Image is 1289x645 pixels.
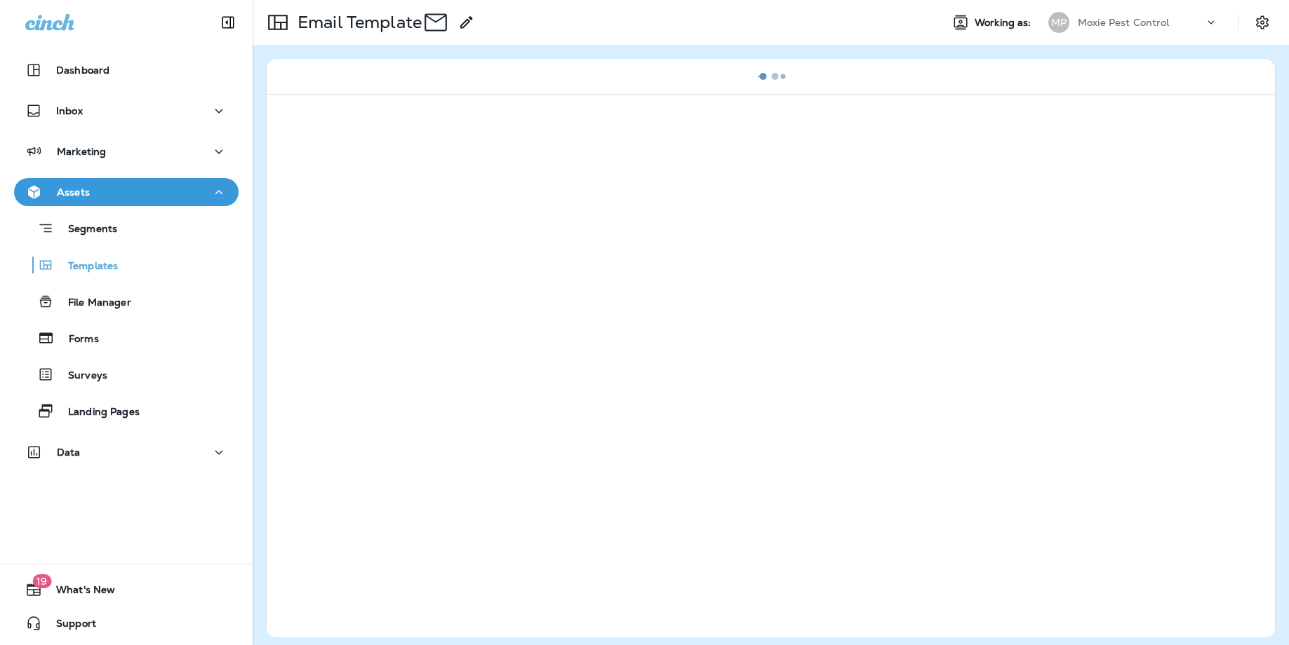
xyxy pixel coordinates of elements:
[975,17,1034,29] span: Working as:
[57,146,106,157] p: Marketing
[14,250,239,280] button: Templates
[56,64,109,76] p: Dashboard
[14,137,239,165] button: Marketing
[14,287,239,316] button: File Manager
[208,8,248,36] button: Collapse Sidebar
[1048,12,1069,33] div: MP
[14,56,239,84] button: Dashboard
[292,12,422,33] p: Email Template
[14,97,239,125] button: Inbox
[14,360,239,389] button: Surveys
[14,609,239,637] button: Support
[1250,10,1275,35] button: Settings
[14,178,239,206] button: Assets
[32,574,51,588] span: 19
[14,438,239,466] button: Data
[14,396,239,426] button: Landing Pages
[54,297,131,310] p: File Manager
[1078,17,1170,28] p: Moxie Pest Control
[57,447,81,458] p: Data
[54,406,140,419] p: Landing Pages
[42,584,115,601] span: What's New
[55,333,99,346] p: Forms
[54,369,107,383] p: Surveys
[56,105,83,116] p: Inbox
[54,223,117,237] p: Segments
[42,618,96,634] span: Support
[14,323,239,353] button: Forms
[57,186,90,198] p: Assets
[54,260,118,273] p: Templates
[14,576,239,604] button: 19What's New
[14,213,239,243] button: Segments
